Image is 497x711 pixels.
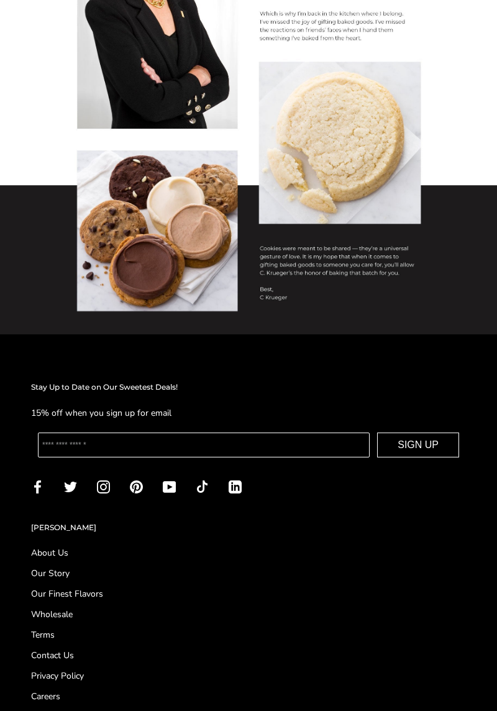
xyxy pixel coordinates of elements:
[31,628,466,641] a: Terms
[31,608,466,621] a: Wholesale
[377,433,459,457] button: SIGN UP
[31,567,466,580] a: Our Story
[31,546,466,559] a: About Us
[10,664,129,701] iframe: Sign Up via Text for Offers
[97,479,110,493] a: Instagram
[31,479,44,493] a: Facebook
[31,521,466,534] h2: [PERSON_NAME]
[31,406,466,420] p: 15% off when you sign up for email
[38,433,370,457] input: Enter your email
[31,690,466,703] a: Careers
[229,479,242,493] a: LinkedIn
[163,479,176,493] a: YouTube
[31,587,466,600] a: Our Finest Flavors
[31,649,466,662] a: Contact Us
[130,479,143,493] a: Pinterest
[64,479,77,493] a: Twitter
[31,381,466,393] h2: Stay Up to Date on Our Sweetest Deals!
[31,669,466,682] a: Privacy Policy
[196,479,209,493] a: TikTok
